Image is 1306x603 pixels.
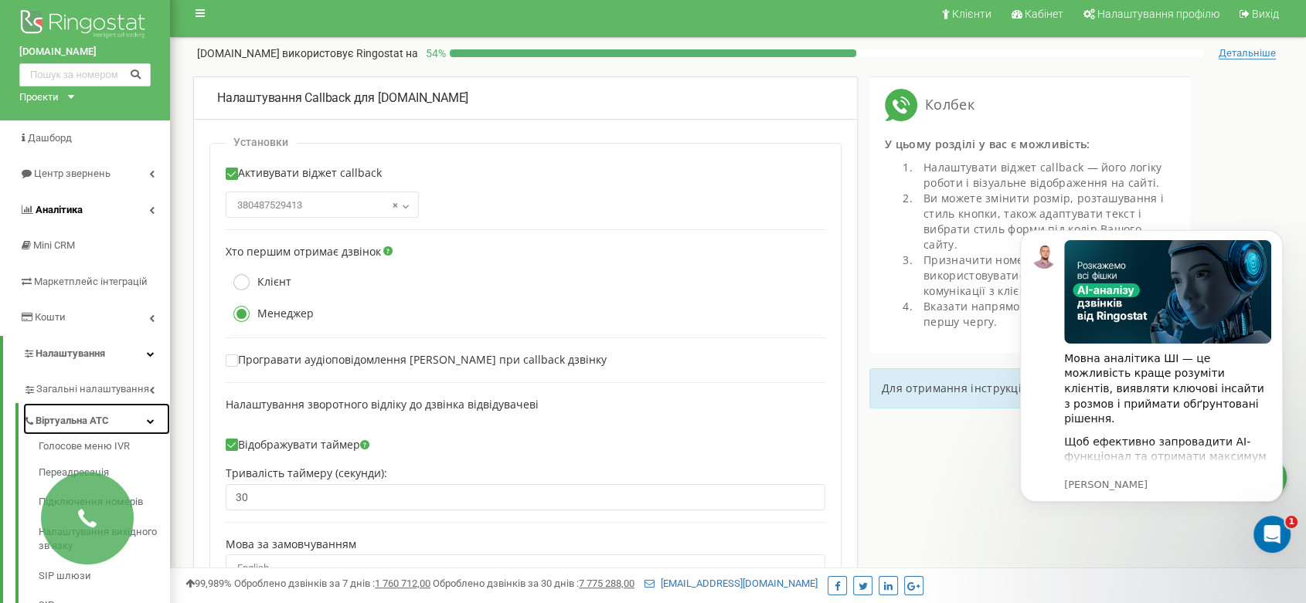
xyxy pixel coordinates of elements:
div: Налаштування Callback для [DOMAIN_NAME] [217,90,834,107]
u: 1 760 712,00 [375,578,430,589]
span: Маркетплейс інтеграцій [34,276,148,287]
span: English [226,554,825,581]
img: Ringostat logo [19,6,151,45]
span: 380487529413 [231,195,413,216]
p: Для отримання інструкції перейдіть у [882,381,1178,396]
span: Налаштування профілю [1097,8,1219,20]
span: 1 [1285,516,1297,528]
span: Аналiтика [36,204,83,215]
span: Дашборд [28,132,72,144]
div: У цьому розділі у вас є можливість: [885,137,1175,160]
li: Налаштувати віджет callback — його логіку роботи і візуальне відображення на сайті. [916,160,1175,191]
label: Хто першим отримає дзвінок [226,246,381,259]
a: Загальні налаштування [23,371,170,403]
li: Ви можете змінити розмір, розташування і стиль кнопки, також адаптувати текст і вибрати стиль фор... [916,191,1175,252]
iframe: Intercom notifications повідомлення [997,207,1306,561]
iframe: Intercom live chat [1253,516,1291,553]
p: [DOMAIN_NAME] [197,46,418,61]
span: 99,989% [185,578,232,589]
span: Загальні налаштування [36,382,149,397]
a: [DOMAIN_NAME] [19,45,151,59]
input: Тривалість таймеру (секунди) [226,484,825,510]
label: Налаштування зворотного відліку до дзвінка відвідувачеві [226,398,539,412]
a: Підключення номерів [39,487,170,517]
span: Оброблено дзвінків за 30 днів : [433,578,634,589]
span: Детальніше [1219,47,1276,59]
span: 380487529413 [226,191,419,218]
label: Клієнт [226,274,291,290]
span: використовує Ringostat на [282,47,418,59]
a: SIP шлюзи [39,561,170,591]
span: Кошти [35,311,66,323]
input: Пошук за номером [19,63,151,86]
span: Налаштування [36,347,105,359]
li: Призначити номер, який буде використовуватися для додаткового каналу комунікації з клієнтами. [916,252,1175,299]
a: [EMAIL_ADDRESS][DOMAIN_NAME] [644,578,818,589]
label: Програвати аудіоповідомлення [PERSON_NAME] при callback дзвінку [226,354,607,367]
p: Установки [233,136,288,149]
span: Центр звернень [34,168,111,179]
a: Віртуальна АТС [23,403,170,435]
li: Вказати напрямок, якому дзвінок надійде в першу чергу. [916,299,1175,330]
label: Активувати віджет callback [226,167,382,188]
span: Кабінет [1025,8,1063,20]
a: Налаштування вихідного зв’язку [39,517,170,561]
a: Налаштування [3,336,170,372]
label: Менеджер [226,306,314,322]
span: Колбек [917,95,974,115]
span: × [393,195,398,216]
a: Голосове меню IVR [39,439,170,458]
span: Mini CRM [33,239,75,251]
span: Вихід [1252,8,1279,20]
span: Віртуальна АТС [36,414,109,429]
span: Клієнти [952,8,991,20]
p: 54 % [418,46,450,61]
a: Переадресація [39,458,170,488]
label: Відображувати таймер [226,439,369,452]
u: 7 775 288,00 [579,578,634,589]
span: English [231,557,820,579]
label: Тривалість таймеру (секунди): [226,467,387,480]
label: Мова за замовчуванням [226,538,356,551]
div: Проєкти [19,90,59,105]
span: Оброблено дзвінків за 7 днів : [234,578,430,589]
